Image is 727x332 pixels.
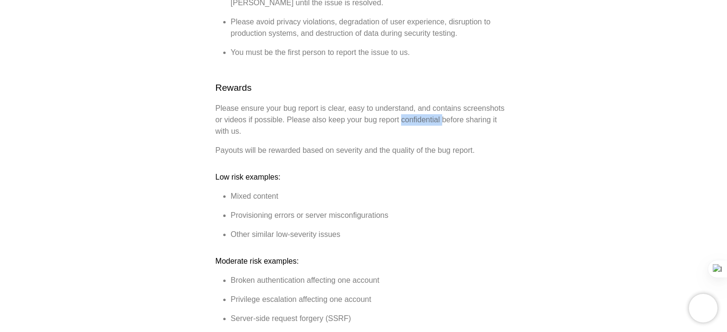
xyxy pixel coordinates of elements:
p: Payouts will be rewarded based on severity and the quality of the bug report. [216,145,512,156]
li: Broken authentication affecting one account [231,275,512,286]
li: Server-side request forgery (SSRF) [231,313,512,324]
li: Provisioning errors or server misconfigurations [231,210,512,221]
li: You must be the first person to report the issue to us. [231,47,512,58]
h3: Moderate risk examples: [216,256,512,267]
h2: Rewards [216,81,512,95]
li: Privilege escalation affecting one account [231,294,512,305]
li: Mixed content [231,191,512,202]
li: Other similar low-severity issues [231,229,512,240]
iframe: Chatra live chat [689,294,717,322]
li: Please avoid privacy violations, degradation of user experience, disruption to production systems... [231,16,512,39]
h3: Low risk examples: [216,171,512,183]
p: Please ensure your bug report is clear, easy to understand, and contains screenshots or videos if... [216,103,512,137]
